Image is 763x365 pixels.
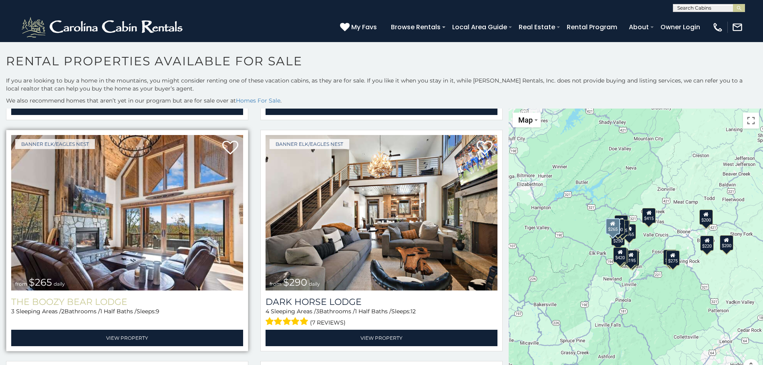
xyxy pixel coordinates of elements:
a: Dark Horse Lodge from $290 daily [266,135,497,290]
span: $290 [283,276,307,288]
span: from [270,281,282,287]
div: $420 [613,247,627,262]
div: $200 [699,210,713,225]
div: $275 [666,250,680,265]
a: Add to favorites [477,140,493,157]
a: The Boozy Bear Lodge [11,296,243,307]
a: Add to favorites [222,140,238,157]
a: Banner Elk/Eagles Nest [270,139,349,149]
div: $225 [615,248,628,263]
span: 3 [316,308,319,315]
button: Change map style [513,113,541,127]
a: Dark Horse Lodge [266,296,497,307]
a: Local Area Guide [448,20,511,34]
span: from [15,281,27,287]
div: Sleeping Areas / Bathrooms / Sleeps: [11,307,243,328]
a: Browse Rentals [387,20,445,34]
button: Toggle fullscreen view [743,113,759,129]
a: Owner Login [656,20,704,34]
a: Banner Elk/Eagles Nest [15,139,95,149]
div: $165 [623,224,636,239]
span: $265 [29,276,52,288]
div: $250 [612,230,625,245]
a: My Favs [340,22,379,32]
div: $165 [663,250,677,265]
span: 1 Half Baths / [355,308,391,315]
a: View Property [266,330,497,346]
span: 2 [61,308,64,315]
a: View Property [11,330,243,346]
img: White-1-2.png [20,15,186,39]
img: mail-regular-white.png [732,22,743,33]
div: Sleeping Areas / Bathrooms / Sleeps: [266,307,497,328]
div: $265 [606,218,620,234]
span: 9 [156,308,159,315]
span: daily [54,281,65,287]
a: Homes For Sale [236,97,280,104]
span: 4 [266,308,269,315]
span: 1 Half Baths / [100,308,137,315]
div: $290 [626,250,640,266]
div: $415 [642,208,656,223]
a: Rental Program [563,20,621,34]
div: $135 [615,215,628,230]
a: About [625,20,653,34]
div: $200 [720,235,733,250]
span: (7 reviews) [310,317,346,328]
span: 3 [11,308,14,315]
span: My Favs [351,22,377,32]
span: 12 [411,308,416,315]
span: daily [309,281,320,287]
img: phone-regular-white.png [712,22,723,33]
div: $425 [616,220,630,235]
img: Dark Horse Lodge [266,135,497,290]
img: The Boozy Bear Lodge [11,135,243,290]
div: $220 [701,235,714,250]
a: The Boozy Bear Lodge from $265 daily [11,135,243,290]
div: $195 [624,250,638,265]
span: Map [518,116,533,124]
a: Real Estate [515,20,559,34]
